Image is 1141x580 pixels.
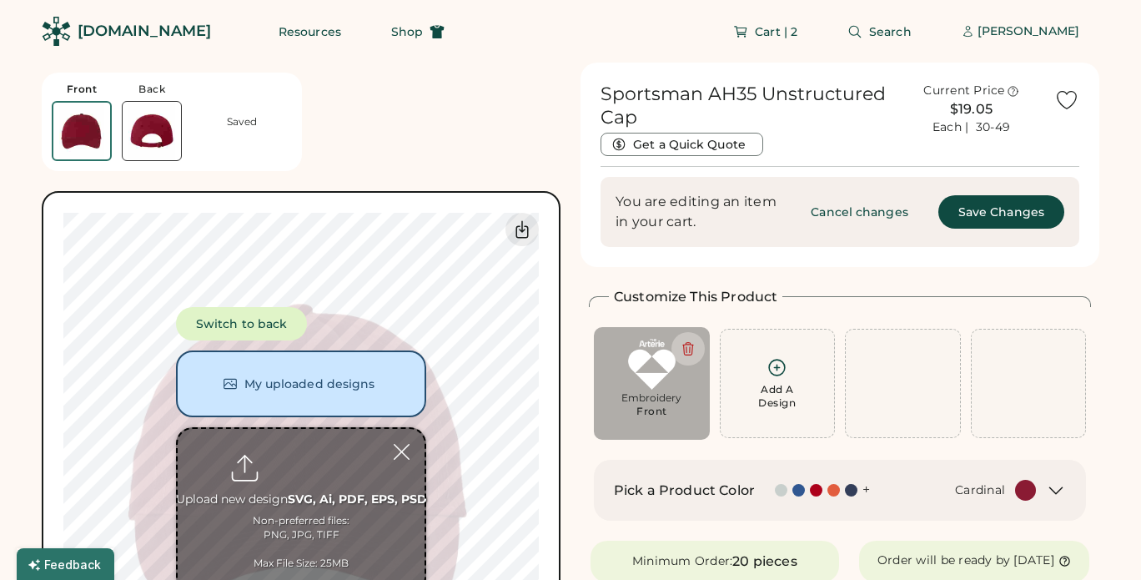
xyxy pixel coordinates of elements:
[671,332,705,366] button: Delete this decoration.
[138,83,165,96] div: Back
[176,492,427,508] div: Upload new design
[1013,552,1054,569] div: [DATE]
[877,552,1011,569] div: Order will be ready by
[755,26,797,38] span: Cart | 2
[732,552,797,572] div: 20 pieces
[636,405,667,418] div: Front
[791,195,927,229] button: Cancel changes
[616,192,781,232] div: You are editing an item in your cart.
[614,481,755,501] h2: Pick a Product Color
[176,351,426,417] button: My uploaded designs
[614,287,777,307] h2: Customize This Product
[123,102,181,160] img: Sportsman AH35 Cardinal Back Thumbnail
[758,383,796,410] div: Add A Design
[932,119,1010,136] div: Each | 30-49
[978,23,1079,40] div: [PERSON_NAME]
[713,15,817,48] button: Cart | 2
[606,339,698,390] img: F_The_Arterie_White LOGO.ai
[601,133,763,156] button: Get a Quick Quote
[78,21,211,42] div: [DOMAIN_NAME]
[601,83,888,129] h1: Sportsman AH35 Unstructured Cap
[862,481,870,499] div: +
[176,307,307,340] button: Switch to back
[606,391,698,405] div: Embroidery
[869,26,912,38] span: Search
[67,83,98,96] div: Front
[898,99,1044,119] div: $19.05
[53,103,110,159] img: Sportsman AH35 Cardinal Front Thumbnail
[42,17,71,46] img: Rendered Logo - Screens
[955,482,1005,499] div: Cardinal
[827,15,932,48] button: Search
[227,115,257,129] div: Saved
[1062,505,1133,577] iframe: Front Chat
[371,15,465,48] button: Shop
[288,492,427,507] strong: SVG, Ai, PDF, EPS, PSD
[938,195,1064,229] button: Save Changes
[259,15,361,48] button: Resources
[923,83,1004,99] div: Current Price
[505,213,539,246] div: Download Front Mockup
[391,26,423,38] span: Shop
[632,553,733,570] div: Minimum Order:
